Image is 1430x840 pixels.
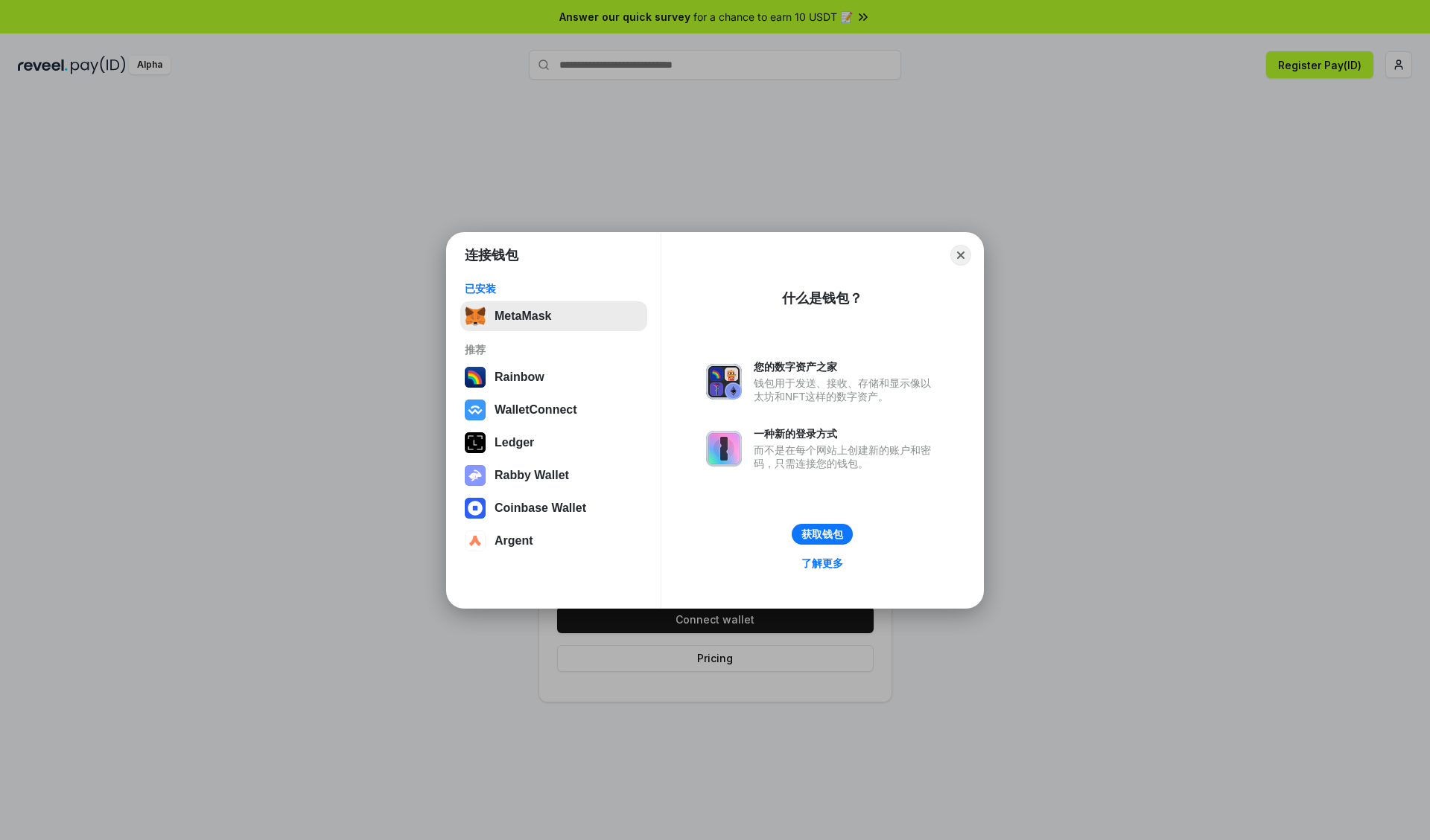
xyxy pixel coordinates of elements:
[465,367,486,388] img: svg+xml,%3Csvg%20width%3D%22120%22%20height%3D%22120%22%20viewBox%3D%220%200%20120%20120%22%20fil...
[801,528,843,541] div: 获取钱包
[460,362,647,392] button: Rainbow
[801,557,843,570] div: 了解更多
[495,403,577,417] div: WalletConnect
[495,310,551,323] div: MetaMask
[465,282,643,295] div: 已安装
[754,443,938,470] div: 而不是在每个网站上创建新的账户和密码，只需连接您的钱包。
[754,427,938,440] div: 一种新的登录方式
[460,493,647,523] button: Coinbase Wallet
[495,371,544,384] div: Rainbow
[460,428,647,458] button: Ledger
[495,436,534,449] div: Ledger
[465,400,486,420] img: svg+xml,%3Csvg%20width%3D%2228%22%20height%3D%2228%22%20viewBox%3D%220%200%2028%2028%22%20fill%3D...
[465,530,486,551] img: svg+xml,%3Csvg%20width%3D%2228%22%20height%3D%2228%22%20viewBox%3D%220%200%2028%2028%22%20fill%3D...
[465,465,486,486] img: svg+xml,%3Csvg%20xmlns%3D%22http%3A%2F%2Fwww.w3.org%2F2000%2Fsvg%22%20fill%3D%22none%22%20viewBox...
[706,364,742,400] img: svg+xml,%3Csvg%20xmlns%3D%22http%3A%2F%2Fwww.w3.org%2F2000%2Fsvg%22%20fill%3D%22none%22%20viewBox...
[782,289,862,307] div: 什么是钱包？
[495,501,586,515] div: Coinbase Wallet
[792,524,853,545] button: 获取钱包
[792,554,852,573] a: 了解更多
[465,343,643,356] div: 推荐
[495,469,569,482] div: Rabby Wallet
[754,360,938,373] div: 您的数字资产之家
[460,461,647,490] button: Rabby Wallet
[460,395,647,425] button: WalletConnect
[706,431,742,467] img: svg+xml,%3Csvg%20xmlns%3D%22http%3A%2F%2Fwww.w3.org%2F2000%2Fsvg%22%20fill%3D%22none%22%20viewBox...
[465,306,486,327] img: svg+xml,%3Csvg%20fill%3D%22none%22%20height%3D%2233%22%20viewBox%3D%220%200%2035%2033%22%20width%...
[465,498,486,519] img: svg+xml,%3Csvg%20width%3D%2228%22%20height%3D%2228%22%20viewBox%3D%220%200%2028%2028%22%20fill%3D...
[465,432,486,453] img: svg+xml,%3Csvg%20xmlns%3D%22http%3A%2F%2Fwww.w3.org%2F2000%2Fsvg%22%20width%3D%2228%22%20height%3...
[460,526,647,556] button: Argent
[495,534,533,548] div: Argent
[754,376,938,403] div: 钱包用于发送、接收、存储和显示像以太坊和NFT这样的数字资产。
[460,301,647,331] button: MetaMask
[950,245,971,266] button: Close
[465,246,518,264] h1: 连接钱包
